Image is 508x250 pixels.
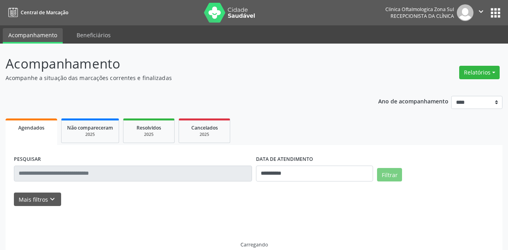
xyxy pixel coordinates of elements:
[241,241,268,248] div: Carregando
[67,124,113,131] span: Não compareceram
[256,153,313,166] label: DATA DE ATENDIMENTO
[71,28,116,42] a: Beneficiários
[6,54,353,74] p: Acompanhamento
[391,13,454,19] span: Recepcionista da clínica
[6,6,68,19] a: Central de Marcação
[489,6,502,20] button: apps
[377,168,402,181] button: Filtrar
[185,132,224,137] div: 2025
[21,9,68,16] span: Central de Marcação
[3,28,63,44] a: Acompanhamento
[459,66,500,79] button: Relatórios
[14,153,41,166] label: PESQUISAR
[48,195,57,204] i: keyboard_arrow_down
[378,96,448,106] p: Ano de acompanhamento
[6,74,353,82] p: Acompanhe a situação das marcações correntes e finalizadas
[191,124,218,131] span: Cancelados
[137,124,161,131] span: Resolvidos
[67,132,113,137] div: 2025
[457,4,473,21] img: img
[477,7,485,16] i: 
[473,4,489,21] button: 
[129,132,169,137] div: 2025
[385,6,454,13] div: Clinica Oftalmologica Zona Sul
[18,124,44,131] span: Agendados
[14,193,61,206] button: Mais filtroskeyboard_arrow_down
